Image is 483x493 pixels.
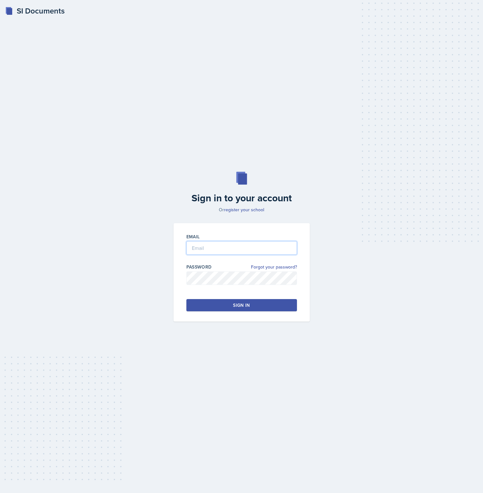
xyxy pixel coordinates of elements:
[224,206,264,213] a: register your school
[233,302,250,308] div: Sign in
[170,192,314,204] h2: Sign in to your account
[170,206,314,213] p: Or
[186,241,297,255] input: Email
[186,233,200,240] label: Email
[186,299,297,311] button: Sign in
[186,264,212,270] label: Password
[251,264,297,270] a: Forgot your password?
[5,5,65,17] a: SI Documents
